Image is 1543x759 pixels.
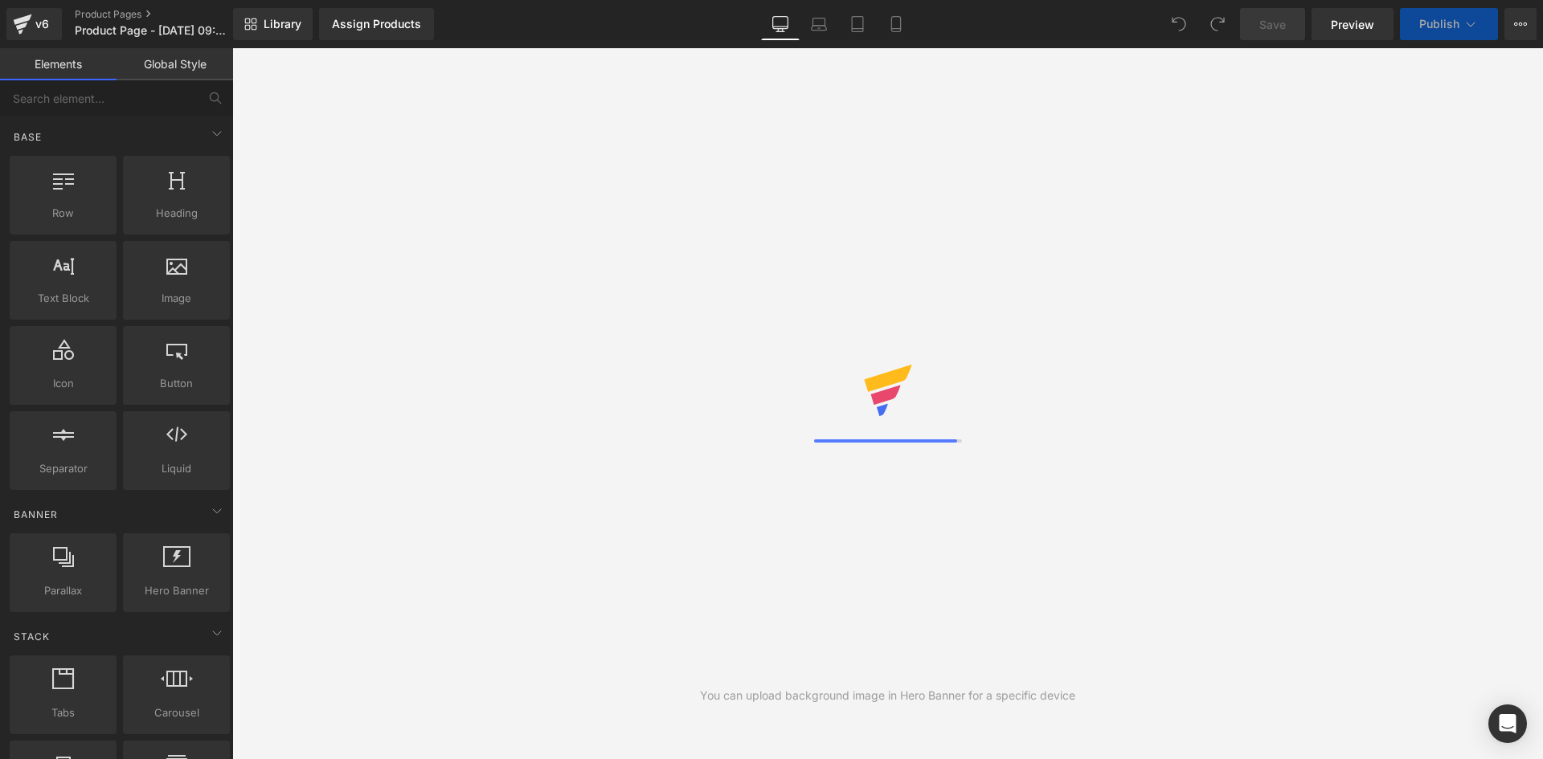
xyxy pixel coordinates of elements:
span: Base [12,129,43,145]
div: v6 [32,14,52,35]
button: Undo [1163,8,1195,40]
span: Library [264,17,301,31]
button: More [1504,8,1537,40]
span: Stack [12,629,51,644]
span: Liquid [128,460,225,477]
a: Global Style [117,48,233,80]
span: Parallax [14,582,112,599]
span: Row [14,205,112,222]
div: Open Intercom Messenger [1488,704,1527,743]
span: Hero Banner [128,582,225,599]
a: Product Pages [75,8,260,21]
div: You can upload background image in Hero Banner for a specific device [700,687,1075,704]
span: Publish [1419,18,1459,31]
button: Redo [1201,8,1234,40]
a: Tablet [838,8,877,40]
span: Button [128,375,225,392]
a: Preview [1312,8,1394,40]
span: Icon [14,375,112,392]
div: Assign Products [332,18,421,31]
span: Preview [1331,16,1374,33]
a: Laptop [800,8,838,40]
a: New Library [233,8,313,40]
span: Save [1259,16,1286,33]
span: Product Page - [DATE] 09:08:11 [75,24,229,37]
span: Image [128,290,225,307]
button: Publish [1400,8,1498,40]
span: Banner [12,507,59,522]
a: Mobile [877,8,915,40]
a: Desktop [761,8,800,40]
span: Tabs [14,704,112,721]
span: Text Block [14,290,112,307]
span: Heading [128,205,225,222]
span: Carousel [128,704,225,721]
a: v6 [6,8,62,40]
span: Separator [14,460,112,477]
